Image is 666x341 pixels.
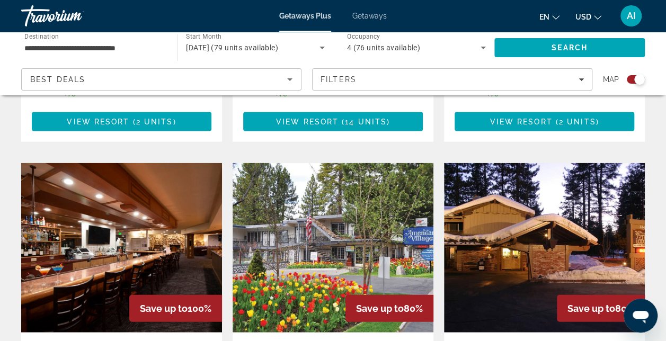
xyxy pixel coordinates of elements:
[627,11,636,21] span: AI
[347,43,421,52] span: 4 (76 units available)
[345,118,387,126] span: 14 units
[233,163,433,333] img: Americana Vacation Club
[279,12,331,20] a: Getaways Plus
[32,112,211,131] button: View Resort(2 units)
[140,303,188,314] span: Save up to
[575,9,601,24] button: Change currency
[21,2,127,30] a: Travorium
[130,118,176,126] span: ( )
[552,43,588,52] span: Search
[67,118,129,126] span: View Resort
[575,13,591,21] span: USD
[553,118,599,126] span: ( )
[129,295,222,322] div: 100%
[603,72,619,87] span: Map
[345,295,433,322] div: 80%
[186,43,278,52] span: [DATE] (79 units available)
[490,118,552,126] span: View Resort
[539,13,549,21] span: en
[624,299,658,333] iframe: Button to launch messaging window
[494,38,645,57] button: Search
[24,42,163,55] input: Select destination
[352,12,387,20] a: Getaways
[339,118,390,126] span: ( )
[444,163,645,333] img: The Lodge at Lake Tahoe
[24,32,59,40] span: Destination
[539,9,560,24] button: Change language
[30,75,85,84] span: Best Deals
[321,75,357,84] span: Filters
[186,33,221,40] span: Start Month
[312,68,592,91] button: Filters
[243,112,423,131] button: View Resort(14 units)
[557,295,645,322] div: 80%
[567,303,615,314] span: Save up to
[276,118,339,126] span: View Resort
[21,163,222,333] img: Tahoe Seasons, a Hilton Vacation Club
[559,118,596,126] span: 2 units
[455,112,634,131] button: View Resort(2 units)
[30,73,292,86] mat-select: Sort by
[136,118,173,126] span: 2 units
[617,5,645,27] button: User Menu
[356,303,404,314] span: Save up to
[347,33,380,40] span: Occupancy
